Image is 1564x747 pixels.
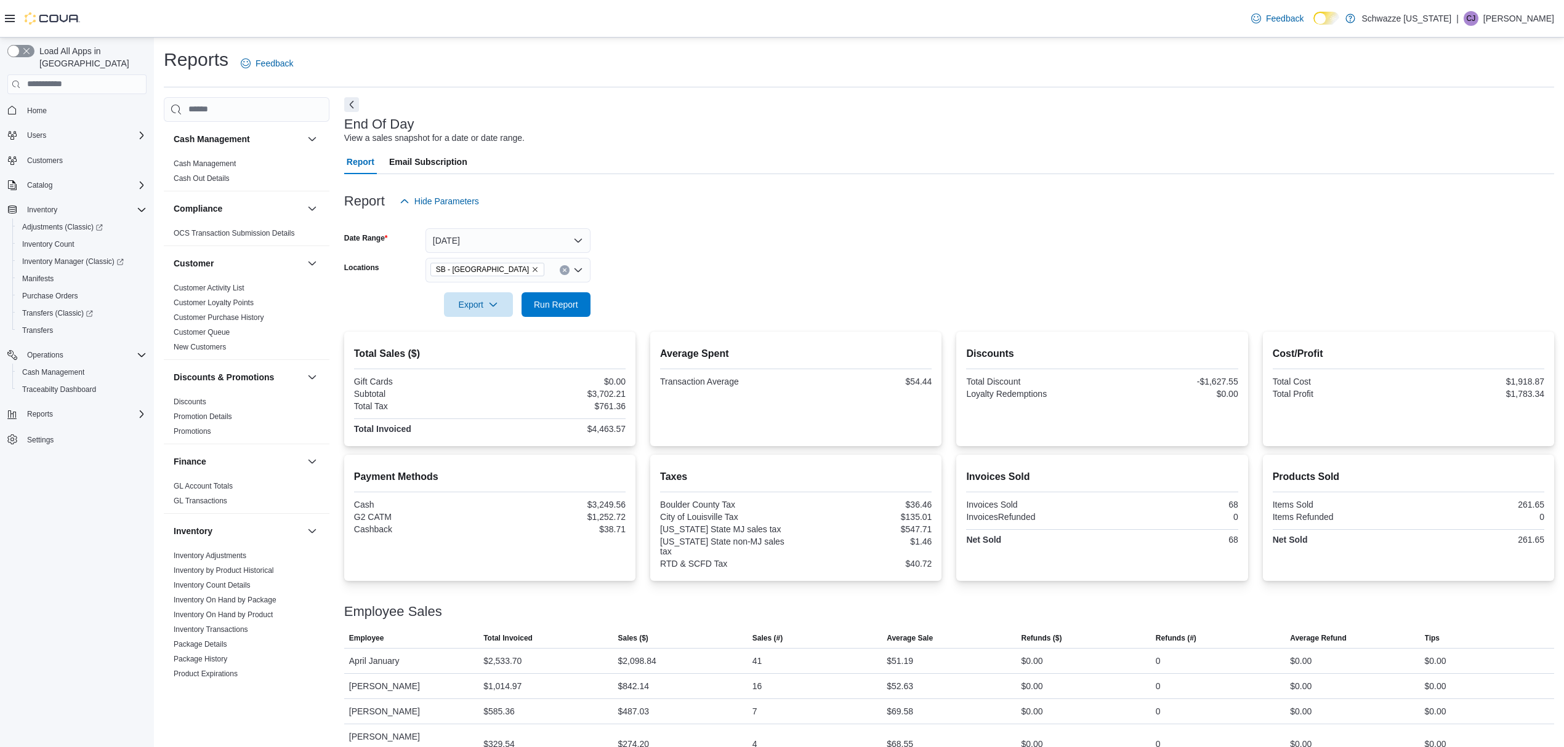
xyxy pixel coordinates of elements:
button: Customer [174,257,302,270]
span: Report [347,150,374,174]
button: Compliance [174,202,302,215]
div: $547.71 [799,524,932,534]
a: Adjustments (Classic) [12,218,151,236]
a: Package Details [174,640,227,649]
button: Cash Management [12,364,151,381]
button: Catalog [2,177,151,194]
button: Inventory [2,201,151,218]
div: Items Sold [1273,500,1406,509]
a: OCS Transaction Submission Details [174,229,295,238]
span: Feedback [256,57,293,70]
span: SB - [GEOGRAPHIC_DATA] [436,263,529,276]
button: Inventory [22,202,62,217]
button: Clear input [560,265,570,275]
div: Cash [354,500,488,509]
h1: Reports [164,47,228,72]
span: Customers [27,156,63,166]
div: $135.01 [799,512,932,522]
label: Date Range [344,233,388,243]
h2: Average Spent [660,346,932,361]
span: Inventory Count [22,239,75,249]
label: Locations [344,263,379,273]
a: Purchase Orders [17,289,83,303]
span: GL Account Totals [174,481,233,491]
div: $0.00 [1290,679,1312,693]
div: City of Louisville Tax [660,512,794,522]
span: Settings [27,435,54,445]
h2: Cost/Profit [1273,346,1544,361]
span: Inventory Manager (Classic) [17,254,147,269]
span: New Customers [174,342,226,352]
div: $1,014.97 [483,679,522,693]
div: Finance [164,479,329,513]
div: $1,783.34 [1411,389,1544,399]
a: Traceabilty Dashboard [17,382,101,397]
div: InvoicesRefunded [966,512,1100,522]
div: $0.00 [1105,389,1238,399]
div: $0.00 [1425,679,1446,693]
span: OCS Transaction Submission Details [174,228,295,238]
h2: Payment Methods [354,469,626,484]
a: Inventory Count [17,237,79,252]
div: [PERSON_NAME] [344,674,478,698]
a: Package History [174,655,227,663]
button: Customers [2,151,151,169]
div: Transaction Average [660,377,794,386]
span: Hide Parameters [414,195,479,207]
h3: Report [344,194,385,209]
div: $54.44 [799,377,932,386]
button: Reports [22,407,58,421]
div: Discounts & Promotions [164,394,329,444]
button: Home [2,102,151,119]
div: $0.00 [1425,704,1446,719]
span: Cash Management [17,365,147,380]
a: Feedback [1246,6,1308,31]
div: [US_STATE] State MJ sales tax [660,524,794,534]
span: Reports [27,409,53,419]
div: 0 [1411,512,1544,522]
button: [DATE] [425,228,591,253]
span: Traceabilty Dashboard [22,385,96,394]
span: Inventory by Product Historical [174,565,274,575]
div: Cash Management [164,156,329,191]
span: Average Refund [1290,633,1347,643]
span: Customer Activity List [174,283,244,293]
p: [PERSON_NAME] [1483,11,1554,26]
span: Export [451,292,506,317]
a: Inventory Manager (Classic) [12,253,151,270]
h3: Inventory [174,525,212,537]
div: 261.65 [1411,535,1544,545]
h2: Products Sold [1273,469,1544,484]
span: Email Subscription [389,150,467,174]
div: 68 [1105,500,1238,509]
img: Cova [25,12,80,25]
div: 68 [1105,535,1238,545]
span: Manifests [22,274,54,284]
button: Users [22,128,51,143]
div: $3,249.56 [492,500,626,509]
a: Inventory Count Details [174,581,251,589]
a: Cash Out Details [174,174,230,183]
a: New Customers [174,343,226,351]
div: $1,918.87 [1411,377,1544,386]
div: Total Tax [354,401,488,411]
div: G2 CATM [354,512,488,522]
span: Customers [22,153,147,168]
div: Compliance [164,226,329,246]
strong: Net Sold [966,535,1001,545]
span: Home [22,103,147,118]
button: Reports [2,405,151,423]
h2: Discounts [966,346,1238,361]
button: Purchase Orders [12,287,151,305]
button: Next [344,97,359,112]
div: 0 [1156,679,1161,693]
div: $487.03 [618,704,649,719]
div: $38.71 [492,524,626,534]
span: Customer Queue [174,327,230,337]
span: Package Details [174,639,227,649]
button: Cash Management [305,132,320,146]
div: $2,533.70 [483,653,522,668]
p: Schwazze [US_STATE] [1361,11,1451,26]
div: Customer [164,281,329,359]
